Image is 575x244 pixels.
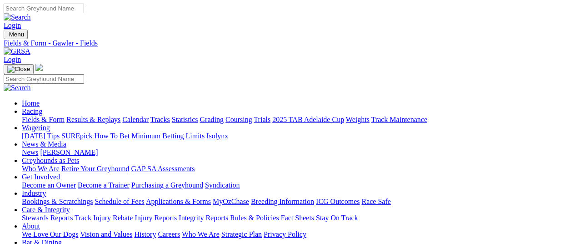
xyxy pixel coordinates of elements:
[131,165,195,173] a: GAP SA Assessments
[206,132,228,140] a: Isolynx
[80,230,132,238] a: Vision and Values
[4,56,21,63] a: Login
[150,116,170,123] a: Tracks
[95,198,144,205] a: Schedule of Fees
[22,198,571,206] div: Industry
[61,165,130,173] a: Retire Your Greyhound
[281,214,314,222] a: Fact Sheets
[4,74,84,84] input: Search
[146,198,211,205] a: Applications & Forms
[22,165,60,173] a: Who We Are
[346,116,370,123] a: Weights
[4,39,571,47] a: Fields & Form - Gawler - Fields
[66,116,120,123] a: Results & Replays
[22,157,79,164] a: Greyhounds as Pets
[22,173,60,181] a: Get Involved
[135,214,177,222] a: Injury Reports
[4,30,28,39] button: Toggle navigation
[131,132,205,140] a: Minimum Betting Limits
[22,198,93,205] a: Bookings & Scratchings
[230,214,279,222] a: Rules & Policies
[272,116,344,123] a: 2025 TAB Adelaide Cup
[78,181,130,189] a: Become a Trainer
[371,116,427,123] a: Track Maintenance
[221,230,262,238] a: Strategic Plan
[40,148,98,156] a: [PERSON_NAME]
[316,214,358,222] a: Stay On Track
[251,198,314,205] a: Breeding Information
[200,116,224,123] a: Grading
[35,64,43,71] img: logo-grsa-white.png
[22,124,50,132] a: Wagering
[131,181,203,189] a: Purchasing a Greyhound
[254,116,270,123] a: Trials
[22,107,42,115] a: Racing
[22,222,40,230] a: About
[225,116,252,123] a: Coursing
[4,21,21,29] a: Login
[75,214,133,222] a: Track Injury Rebate
[134,230,156,238] a: History
[22,99,40,107] a: Home
[264,230,306,238] a: Privacy Policy
[213,198,249,205] a: MyOzChase
[22,116,65,123] a: Fields & Form
[22,165,571,173] div: Greyhounds as Pets
[316,198,360,205] a: ICG Outcomes
[158,230,180,238] a: Careers
[205,181,240,189] a: Syndication
[22,140,66,148] a: News & Media
[4,13,31,21] img: Search
[22,206,70,213] a: Care & Integrity
[61,132,92,140] a: SUREpick
[7,66,30,73] img: Close
[22,132,571,140] div: Wagering
[22,181,76,189] a: Become an Owner
[95,132,130,140] a: How To Bet
[22,116,571,124] div: Racing
[179,214,228,222] a: Integrity Reports
[22,148,38,156] a: News
[122,116,149,123] a: Calendar
[22,230,78,238] a: We Love Our Dogs
[4,47,30,56] img: GRSA
[22,132,60,140] a: [DATE] Tips
[22,181,571,189] div: Get Involved
[22,214,571,222] div: Care & Integrity
[4,64,34,74] button: Toggle navigation
[9,31,24,38] span: Menu
[172,116,198,123] a: Statistics
[4,84,31,92] img: Search
[361,198,390,205] a: Race Safe
[182,230,220,238] a: Who We Are
[22,148,571,157] div: News & Media
[22,214,73,222] a: Stewards Reports
[22,189,46,197] a: Industry
[22,230,571,239] div: About
[4,4,84,13] input: Search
